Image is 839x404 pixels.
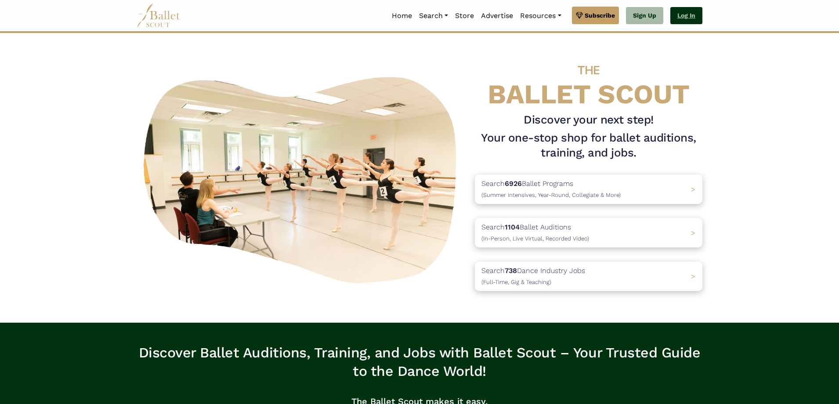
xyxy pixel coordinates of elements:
a: Search1104Ballet Auditions(In-Person, Live Virtual, Recorded Video) > [475,218,702,247]
p: Search Ballet Programs [481,178,621,200]
a: Search [416,7,452,25]
p: Search Ballet Auditions [481,222,589,244]
a: Resources [517,7,564,25]
h4: BALLET SCOUT [475,51,702,109]
img: A group of ballerinas talking to each other in a ballet studio [137,67,468,288]
h1: Your one-stop shop for ballet auditions, training, and jobs. [475,131,702,160]
span: > [691,272,695,280]
span: Subscribe [585,11,615,20]
a: Log In [670,7,702,25]
a: Subscribe [572,7,619,24]
a: Advertise [477,7,517,25]
b: 1104 [505,223,520,231]
span: > [691,185,695,193]
a: Sign Up [626,7,663,25]
span: THE [578,63,600,77]
a: Store [452,7,477,25]
span: (In-Person, Live Virtual, Recorded Video) [481,235,589,242]
a: Search6926Ballet Programs(Summer Intensives, Year-Round, Collegiate & More)> [475,175,702,204]
h3: Discover your next step! [475,113,702,127]
p: Search Dance Industry Jobs [481,265,585,288]
span: (Full-Time, Gig & Teaching) [481,279,551,285]
a: Search738Dance Industry Jobs(Full-Time, Gig & Teaching) > [475,262,702,291]
a: Home [388,7,416,25]
span: > [691,229,695,237]
b: 738 [505,266,517,275]
h3: Discover Ballet Auditions, Training, and Jobs with Ballet Scout – Your Trusted Guide to the Dance... [137,344,702,380]
img: gem.svg [576,11,583,20]
b: 6926 [505,179,522,188]
span: (Summer Intensives, Year-Round, Collegiate & More) [481,192,621,198]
